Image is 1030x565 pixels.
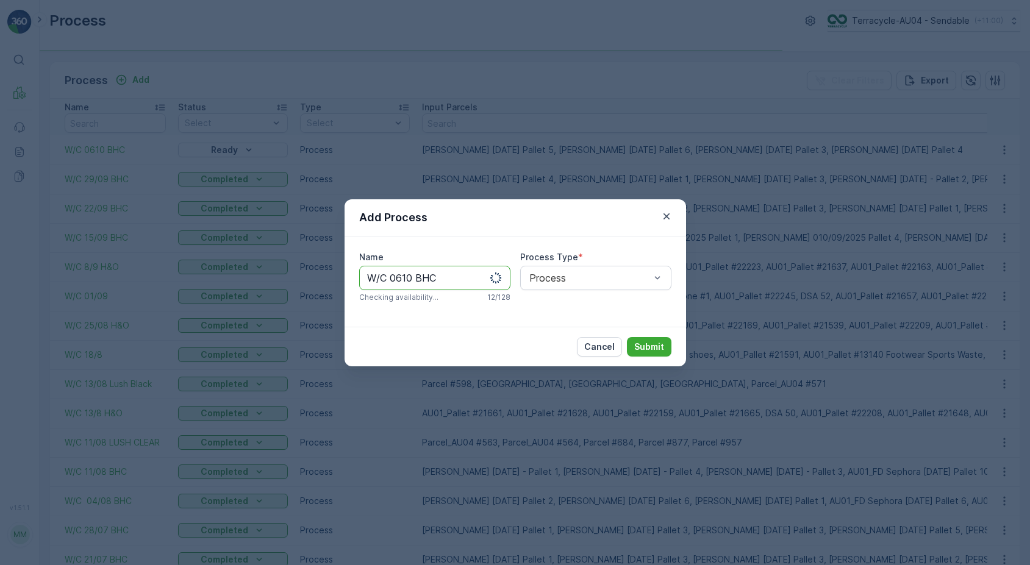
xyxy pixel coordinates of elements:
span: Checking availability... [359,293,438,302]
label: Process Type [520,252,578,262]
p: Add Process [359,209,427,226]
button: Cancel [577,337,622,357]
label: Name [359,252,384,262]
p: Submit [634,341,664,353]
button: Submit [627,337,671,357]
p: 12 / 128 [487,293,510,302]
p: Cancel [584,341,615,353]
